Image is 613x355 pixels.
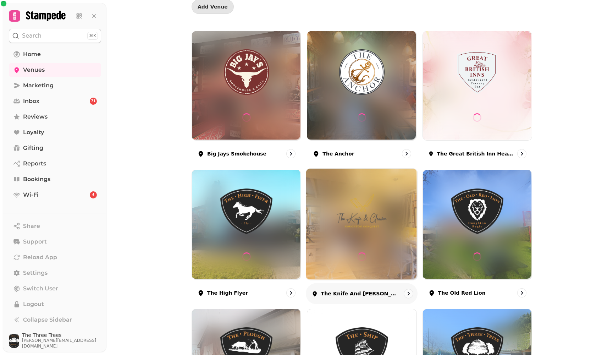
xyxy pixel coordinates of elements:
[518,150,525,157] svg: go to
[23,222,40,230] span: Share
[22,338,101,349] span: [PERSON_NAME][EMAIL_ADDRESS][DOMAIN_NAME]
[23,284,58,293] span: Switch User
[91,99,96,104] span: 71
[9,141,101,155] a: Gifting
[322,150,354,157] p: The Anchor
[23,269,48,277] span: Settings
[9,29,101,43] button: Search⌘K
[423,170,532,303] a: The Old Red LionThe Old Red LionThe Old Red Lion
[205,49,287,95] img: Big Jays Smokehouse
[9,333,101,349] button: User avatarThe Three Trees[PERSON_NAME][EMAIL_ADDRESS][DOMAIN_NAME]
[287,289,294,296] svg: go to
[403,150,410,157] svg: go to
[92,192,94,197] span: 4
[438,289,486,296] p: The Old Red Lion
[436,49,518,95] img: The Great British Inn Head Office
[423,31,532,164] a: The Great British Inn Head OfficeThe Great British Inn Head OfficeThe Great British Inn Head Office
[23,237,47,246] span: Support
[9,297,101,311] button: Logout
[23,81,54,90] span: Marketing
[198,4,228,9] span: Add Venue
[436,189,518,234] img: The Old Red Lion
[192,31,301,164] a: Big Jays SmokehouseBig Jays SmokehouseBig Jays Smokehouse
[23,300,44,308] span: Logout
[9,63,101,77] a: Venues
[23,175,50,184] span: Bookings
[321,290,400,297] p: The Knife and [PERSON_NAME]
[9,172,101,186] a: Bookings
[207,289,248,296] p: The High Flyer
[22,333,101,338] span: The Three Trees
[23,191,39,199] span: Wi-Fi
[23,113,48,121] span: Reviews
[9,47,101,61] a: Home
[9,125,101,140] a: Loyalty
[9,94,101,108] a: Inbox71
[9,188,101,202] a: Wi-Fi4
[518,289,525,296] svg: go to
[23,66,45,74] span: Venues
[9,266,101,280] a: Settings
[320,187,403,234] img: The Knife and Cleaver
[207,150,266,157] p: Big Jays Smokehouse
[205,189,287,234] img: The High Flyer
[9,334,19,348] img: User avatar
[23,50,41,59] span: Home
[405,290,412,297] svg: go to
[9,282,101,296] button: Switch User
[23,97,39,105] span: Inbox
[9,110,101,124] a: Reviews
[9,235,101,249] button: Support
[9,219,101,233] button: Share
[437,150,514,157] p: The Great British Inn Head Office
[23,128,44,137] span: Loyalty
[9,313,101,327] button: Collapse Sidebar
[306,169,418,305] a: The Knife and CleaverThe Knife and CleaverThe Knife and [PERSON_NAME]
[9,250,101,264] button: Reload App
[23,159,46,168] span: Reports
[287,150,294,157] svg: go to
[307,31,416,164] a: The AnchorThe AnchorThe Anchor
[9,157,101,171] a: Reports
[23,316,72,324] span: Collapse Sidebar
[87,32,98,40] div: ⌘K
[23,144,43,152] span: Gifting
[9,78,101,93] a: Marketing
[23,253,57,262] span: Reload App
[22,32,42,40] p: Search
[321,49,403,95] img: The Anchor
[192,170,301,303] a: The High FlyerThe High FlyerThe High Flyer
